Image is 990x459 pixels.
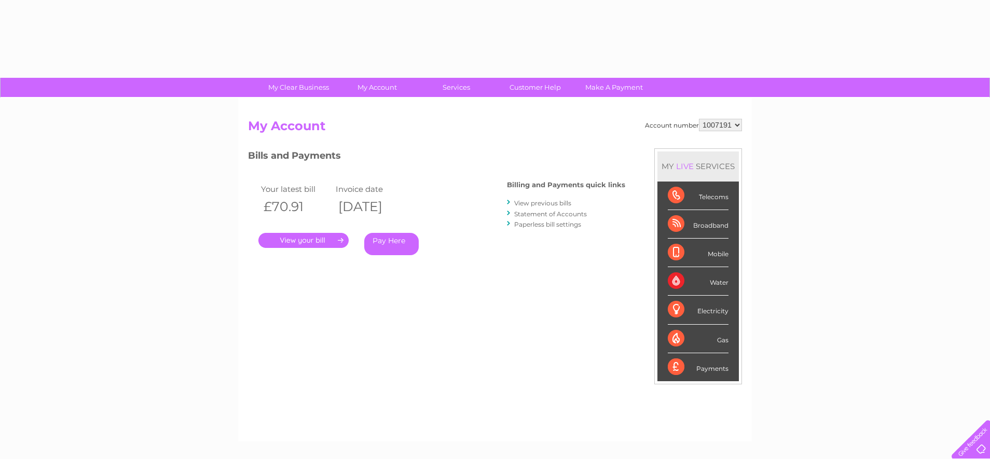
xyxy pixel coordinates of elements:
[668,182,728,210] div: Telecoms
[258,196,333,217] th: £70.91
[414,78,499,97] a: Services
[668,267,728,296] div: Water
[674,161,696,171] div: LIVE
[258,233,349,248] a: .
[258,182,333,196] td: Your latest bill
[333,196,408,217] th: [DATE]
[514,220,581,228] a: Paperless bill settings
[364,233,419,255] a: Pay Here
[333,182,408,196] td: Invoice date
[335,78,420,97] a: My Account
[256,78,341,97] a: My Clear Business
[514,210,587,218] a: Statement of Accounts
[571,78,657,97] a: Make A Payment
[668,210,728,239] div: Broadband
[507,181,625,189] h4: Billing and Payments quick links
[248,119,742,138] h2: My Account
[668,353,728,381] div: Payments
[514,199,571,207] a: View previous bills
[248,148,625,166] h3: Bills and Payments
[668,325,728,353] div: Gas
[657,151,739,181] div: MY SERVICES
[668,296,728,324] div: Electricity
[492,78,578,97] a: Customer Help
[645,119,742,131] div: Account number
[668,239,728,267] div: Mobile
